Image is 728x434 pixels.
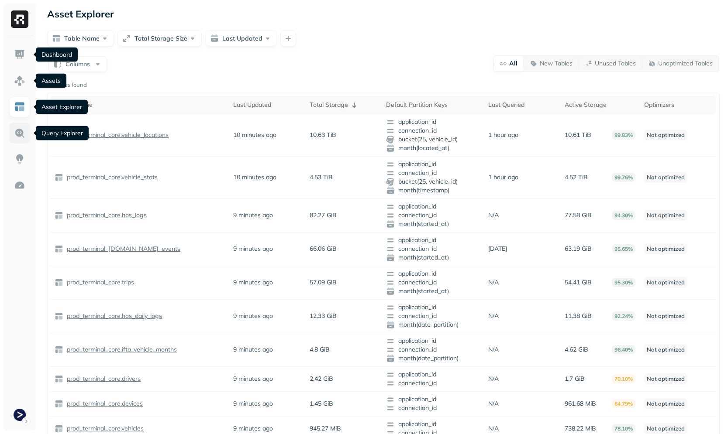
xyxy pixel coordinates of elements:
[644,277,687,288] p: Not optimized
[14,49,25,60] img: Dashboard
[386,178,480,186] span: bucket(25, vehicle_id)
[65,278,134,287] p: prod_terminal_core.trips
[386,211,480,220] span: connection_id
[310,312,337,320] p: 12.33 GiB
[386,135,480,144] span: bucket(25, vehicle_id)
[310,131,336,139] p: 10.63 TiB
[233,424,273,433] p: 9 minutes ago
[565,400,596,408] p: 961.68 MiB
[233,312,273,320] p: 9 minutes ago
[59,101,224,109] div: Table Name
[612,244,635,253] p: 95.65%
[205,31,277,46] button: Last Updated
[47,31,114,46] button: Table Name
[644,373,687,384] p: Not optimized
[644,130,687,140] p: Not optimized
[55,400,63,408] img: table
[565,424,596,433] p: 738.22 MiB
[488,211,499,219] p: N/A
[386,404,480,413] span: connection_id
[310,400,333,408] p: 1.45 GiB
[386,236,480,245] span: application_id
[65,375,141,383] p: prod_terminal_core.drivers
[233,101,301,109] div: Last Updated
[63,131,169,139] a: prod_terminal_core.vehicle_locations
[509,59,518,68] p: All
[233,375,273,383] p: 9 minutes ago
[386,144,480,153] span: month(located_at)
[565,375,585,383] p: 1.7 GiB
[233,345,273,354] p: 9 minutes ago
[36,74,66,88] div: Assets
[310,211,337,219] p: 82.27 GiB
[488,345,499,354] p: N/A
[612,345,635,354] p: 96.40%
[310,278,337,287] p: 57.09 GiB
[63,312,162,320] a: prod_terminal_core.hos_daily_logs
[644,243,687,254] p: Not optimized
[14,101,25,113] img: Asset Explorer
[386,202,480,211] span: application_id
[65,211,147,219] p: prod_terminal_core.hos_logs
[55,312,63,321] img: table
[386,321,480,329] span: month(date_partition)
[595,59,636,68] p: Unused Tables
[14,75,25,86] img: Assets
[47,81,87,89] p: 15 tables found
[233,400,273,408] p: 9 minutes ago
[644,172,687,183] p: Not optimized
[386,160,480,169] span: application_id
[644,344,687,355] p: Not optimized
[63,345,177,354] a: prod_terminal_core.ifta_vehicle_months
[65,131,169,139] p: prod_terminal_core.vehicle_locations
[47,8,114,20] p: Asset Explorer
[488,278,499,287] p: N/A
[386,270,480,278] span: application_id
[386,379,480,388] span: connection_id
[310,173,333,181] p: 4.53 TiB
[488,400,499,408] p: N/A
[233,278,273,287] p: 9 minutes ago
[565,101,635,109] div: Active Storage
[565,312,592,320] p: 11.38 GiB
[612,278,635,287] p: 95.30%
[14,154,25,165] img: Insights
[386,126,480,135] span: connection_id
[644,311,687,321] p: Not optimized
[612,311,635,321] p: 92.24%
[14,180,25,191] img: Optimization
[65,345,177,354] p: prod_terminal_core.ifta_vehicle_months
[386,245,480,253] span: connection_id
[612,211,635,220] p: 94.30%
[36,126,89,140] div: Query Explorer
[565,278,592,287] p: 54.41 GiB
[488,424,499,433] p: N/A
[310,424,341,433] p: 945.27 MiB
[644,210,687,221] p: Not optimized
[55,173,63,182] img: table
[63,375,141,383] a: prod_terminal_core.drivers
[386,345,480,354] span: connection_id
[63,211,147,219] a: prod_terminal_core.hos_logs
[565,245,592,253] p: 63.19 GiB
[488,245,507,253] p: [DATE]
[386,253,480,262] span: month(started_at)
[386,169,480,178] span: connection_id
[310,245,337,253] p: 66.06 GiB
[233,211,273,219] p: 9 minutes ago
[386,370,480,379] span: application_id
[488,101,556,109] div: Last Queried
[63,245,180,253] a: prod_terminal_[DOMAIN_NAME]_events
[11,10,28,28] img: Ryft
[55,424,63,433] img: table
[612,399,635,408] p: 64.79%
[36,100,88,114] div: Asset Explorer
[48,56,107,72] button: Columns
[644,101,712,109] div: Optimizers
[55,211,63,220] img: table
[117,31,202,46] button: Total Storage Size
[612,424,635,433] p: 78.10%
[36,48,78,62] div: Dashboard
[488,312,499,320] p: N/A
[310,100,377,110] div: Total Storage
